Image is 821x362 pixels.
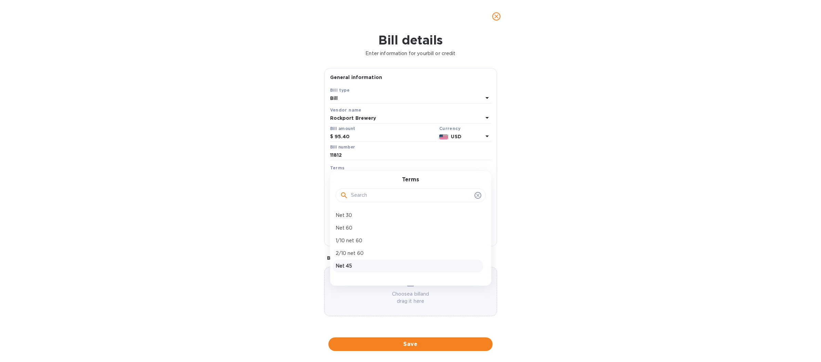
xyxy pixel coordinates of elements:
[330,173,348,179] b: Net 45
[330,107,362,113] b: Vendor name
[451,134,461,139] b: USD
[330,150,491,160] input: Enter bill number
[330,95,338,101] b: Bill
[330,145,355,149] label: Bill number
[328,337,493,351] button: Save
[335,132,436,142] input: $ Enter bill amount
[439,126,460,131] b: Currency
[439,134,448,139] img: USD
[330,165,345,170] b: Terms
[488,8,505,25] button: close
[351,190,472,201] input: Search
[336,237,480,244] p: 1/10 net 60
[336,262,480,270] p: Net 45
[330,88,350,93] b: Bill type
[330,132,335,142] div: $
[5,33,816,47] h1: Bill details
[5,50,816,57] p: Enter information for your bill or credit
[325,290,497,305] p: Choose a bill and drag it here
[336,212,480,219] p: Net 30
[327,255,494,261] p: Bill image
[330,75,382,80] b: General information
[334,340,487,348] span: Save
[330,127,355,131] label: Bill amount
[336,224,480,232] p: Net 60
[336,250,480,257] p: 2/10 net 60
[330,115,376,121] b: Rockport Brewery
[402,177,419,183] h3: Terms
